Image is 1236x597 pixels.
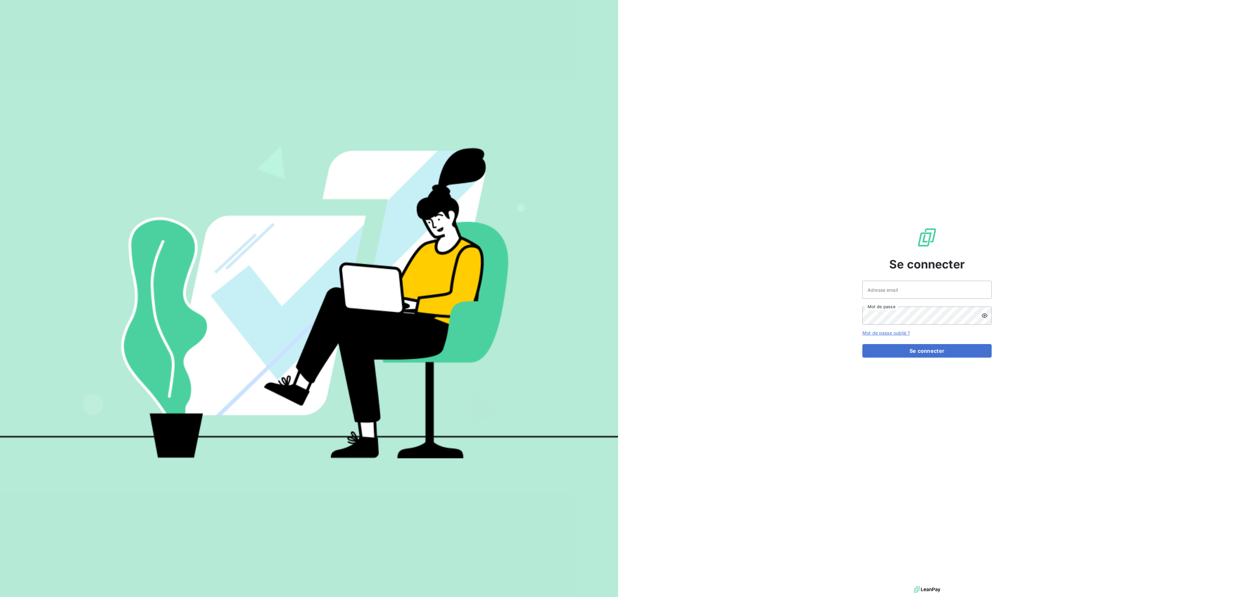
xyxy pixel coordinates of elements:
button: Se connecter [862,344,992,358]
img: Logo LeanPay [917,227,937,248]
input: placeholder [862,281,992,299]
a: Mot de passe oublié ? [862,330,910,336]
img: logo [914,585,940,594]
span: Se connecter [889,256,965,273]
